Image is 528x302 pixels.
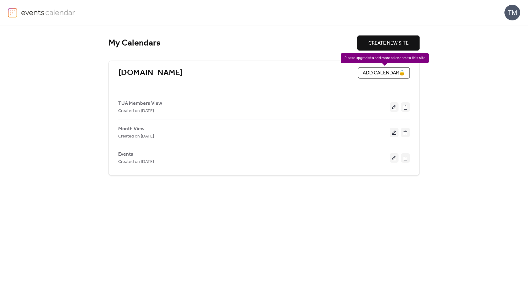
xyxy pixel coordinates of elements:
span: TUA Members View [118,100,162,107]
span: Please upgrade to add more calendars to this site [341,53,429,63]
span: Events [118,151,133,158]
span: Month View [118,125,145,133]
button: CREATE NEW SITE [357,35,420,51]
a: TUA Members View [118,102,162,105]
img: logo [8,8,17,18]
div: My Calendars [108,38,357,49]
span: Created on [DATE] [118,158,154,166]
span: CREATE NEW SITE [368,40,409,47]
img: logo-type [21,8,75,17]
span: Created on [DATE] [118,107,154,115]
a: [DOMAIN_NAME] [118,68,183,78]
a: Events [118,153,133,156]
a: Month View [118,127,145,131]
span: Created on [DATE] [118,133,154,140]
div: TM [504,5,520,20]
